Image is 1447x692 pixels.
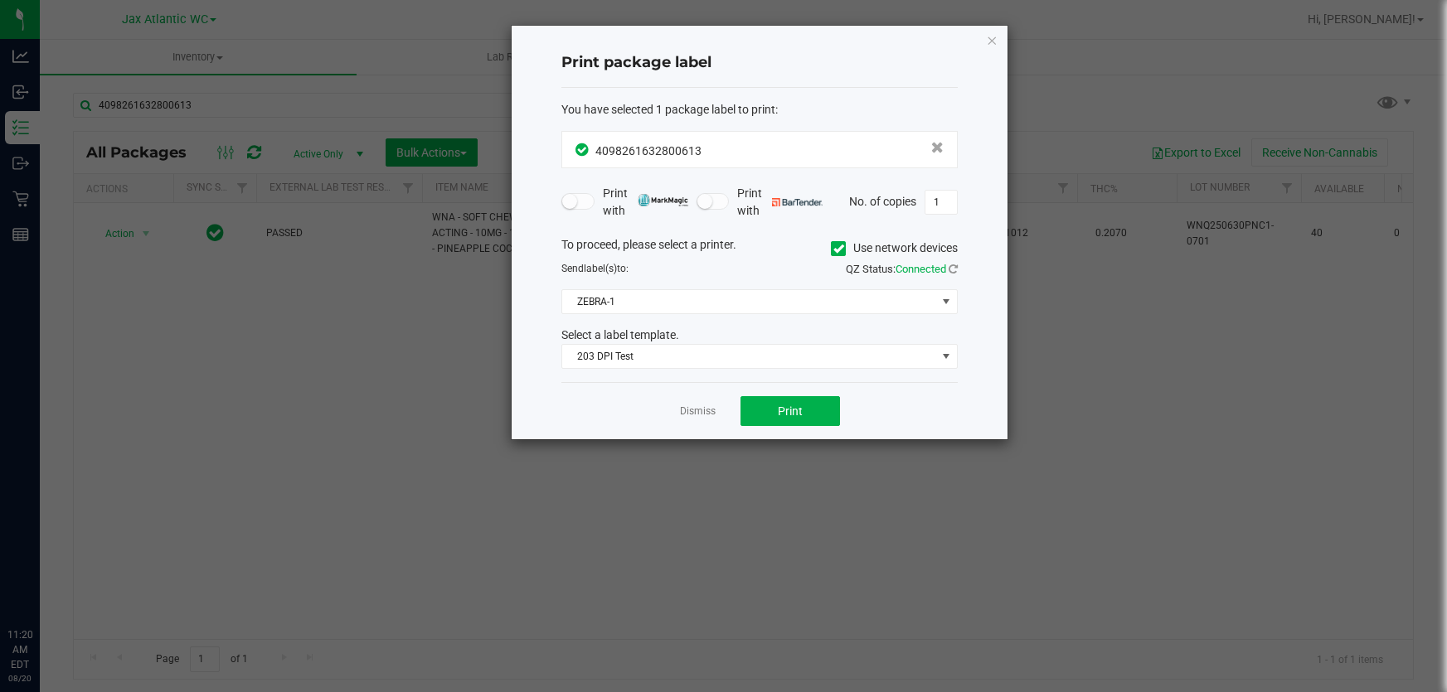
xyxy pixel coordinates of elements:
[603,185,688,220] span: Print with
[595,144,702,157] span: 4098261632800613
[849,194,916,207] span: No. of copies
[772,198,823,206] img: bartender.png
[778,404,803,418] span: Print
[575,141,591,158] span: In Sync
[561,52,958,74] h4: Print package label
[740,396,840,426] button: Print
[896,263,946,275] span: Connected
[561,103,775,116] span: You have selected 1 package label to print
[846,263,958,275] span: QZ Status:
[562,290,936,313] span: ZEBRA-1
[562,345,936,368] span: 203 DPI Test
[549,327,970,344] div: Select a label template.
[831,240,958,257] label: Use network devices
[561,263,629,274] span: Send to:
[680,404,716,419] a: Dismiss
[561,101,958,119] div: :
[638,194,688,206] img: mark_magic_cybra.png
[549,236,970,261] div: To proceed, please select a printer.
[737,185,823,220] span: Print with
[17,559,66,609] iframe: Resource center
[584,263,617,274] span: label(s)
